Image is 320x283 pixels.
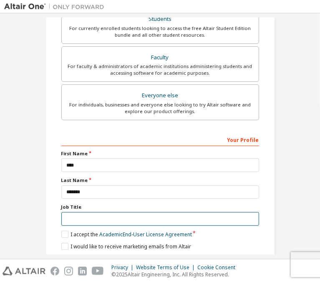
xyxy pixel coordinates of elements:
div: Website Terms of Use [136,264,197,271]
div: For faculty & administrators of academic institutions administering students and accessing softwa... [67,63,254,76]
img: instagram.svg [64,267,73,275]
img: facebook.svg [50,267,59,275]
div: Faculty [67,52,254,63]
label: Job Title [61,204,259,210]
label: First Name [61,150,259,157]
img: youtube.svg [92,267,104,275]
a: Academic End-User License Agreement [99,231,192,238]
label: I accept the [61,231,192,238]
div: For currently enrolled students looking to access the free Altair Student Edition bundle and all ... [67,25,254,38]
p: © 2025 Altair Engineering, Inc. All Rights Reserved. [111,271,240,278]
div: Cookie Consent [197,264,240,271]
div: For individuals, businesses and everyone else looking to try Altair software and explore our prod... [67,101,254,115]
div: Everyone else [67,90,254,101]
div: Your Profile [61,133,259,146]
div: Students [67,13,254,25]
img: Altair One [4,3,108,11]
label: I would like to receive marketing emails from Altair [61,243,191,250]
img: linkedin.svg [78,267,87,275]
label: Last Name [61,177,259,184]
div: Privacy [111,264,136,271]
img: altair_logo.svg [3,267,45,275]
